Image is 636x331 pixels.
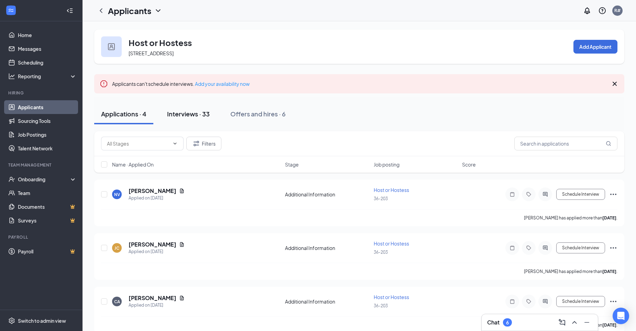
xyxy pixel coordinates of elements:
svg: Filter [192,139,200,148]
div: Applied on [DATE] [129,302,185,309]
svg: Tag [525,192,533,197]
div: Additional Information [285,298,370,305]
a: Talent Network [18,141,77,155]
div: Applied on [DATE] [129,195,185,202]
div: Payroll [8,234,75,240]
svg: ActiveChat [541,245,549,251]
button: Minimize [581,317,592,328]
svg: Analysis [8,73,15,80]
button: Schedule Interview [556,296,605,307]
svg: Note [508,299,516,304]
a: Applicants [18,100,77,114]
svg: Ellipses [609,244,617,252]
input: Search in applications [514,137,617,150]
img: user icon [108,43,115,50]
h5: [PERSON_NAME] [129,241,176,248]
span: Score [462,161,476,168]
span: Applicants can't schedule interviews. [112,81,250,87]
svg: MagnifyingGlass [606,141,611,146]
div: Hiring [8,90,75,96]
a: Add your availability now [195,81,250,87]
b: [DATE] [602,322,616,328]
div: Onboarding [18,176,71,183]
span: Stage [285,161,299,168]
a: SurveysCrown [18,214,77,227]
svg: Collapse [66,7,73,14]
b: [DATE] [602,215,616,220]
span: 36-203 [374,250,388,255]
a: Team [18,186,77,200]
svg: Ellipses [609,297,617,306]
button: Schedule Interview [556,189,605,200]
p: [PERSON_NAME] has applied more than . [524,269,617,274]
h5: [PERSON_NAME] [129,187,176,195]
div: NV [114,192,120,197]
svg: ChevronLeft [97,7,105,15]
svg: Document [179,188,185,194]
h3: Host or Hostess [129,37,192,48]
span: Job posting [374,161,399,168]
a: Scheduling [18,56,77,69]
svg: ChevronUp [570,318,579,327]
svg: QuestionInfo [598,7,606,15]
svg: Document [179,295,185,301]
a: Home [18,28,77,42]
span: Host or Hostess [374,294,409,300]
svg: UserCheck [8,176,15,183]
svg: ActiveChat [541,299,549,304]
div: JC [114,245,119,251]
a: PayrollCrown [18,244,77,258]
h3: Chat [487,319,500,326]
svg: Tag [525,245,533,251]
span: 36-203 [374,303,388,308]
svg: Settings [8,317,15,324]
svg: ComposeMessage [558,318,566,327]
div: R# [614,8,621,13]
a: DocumentsCrown [18,200,77,214]
button: ChevronUp [569,317,580,328]
a: Job Postings [18,128,77,141]
span: Host or Hostess [374,187,409,193]
h1: Applicants [108,5,151,16]
svg: WorkstreamLogo [8,7,14,14]
div: Additional Information [285,244,370,251]
svg: Ellipses [609,190,617,198]
div: Open Intercom Messenger [613,308,629,324]
svg: Note [508,245,516,251]
div: Reporting [18,73,77,80]
div: Switch to admin view [18,317,66,324]
svg: Tag [525,299,533,304]
span: Name · Applied On [112,161,154,168]
input: All Stages [107,140,169,147]
span: 36-203 [374,196,388,201]
svg: Minimize [583,318,591,327]
h5: [PERSON_NAME] [129,294,176,302]
svg: Note [508,192,516,197]
svg: ChevronDown [154,7,162,15]
button: Add Applicant [573,40,617,54]
svg: Document [179,242,185,247]
div: Additional Information [285,191,370,198]
a: Messages [18,42,77,56]
button: Schedule Interview [556,242,605,253]
svg: Cross [611,80,619,88]
div: Offers and hires · 6 [230,110,286,118]
span: [STREET_ADDRESS] [129,50,174,56]
a: Sourcing Tools [18,114,77,128]
svg: Notifications [583,7,591,15]
div: Interviews · 33 [167,110,210,118]
p: [PERSON_NAME] has applied more than . [524,215,617,221]
button: Filter Filters [186,137,221,150]
span: Host or Hostess [374,240,409,247]
svg: ActiveChat [541,192,549,197]
div: Team Management [8,162,75,168]
button: ComposeMessage [557,317,568,328]
div: 6 [506,320,509,326]
div: Applications · 4 [101,110,146,118]
b: [DATE] [602,269,616,274]
svg: ChevronDown [172,141,178,146]
div: CA [114,299,120,305]
svg: Error [100,80,108,88]
div: Applied on [DATE] [129,248,185,255]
